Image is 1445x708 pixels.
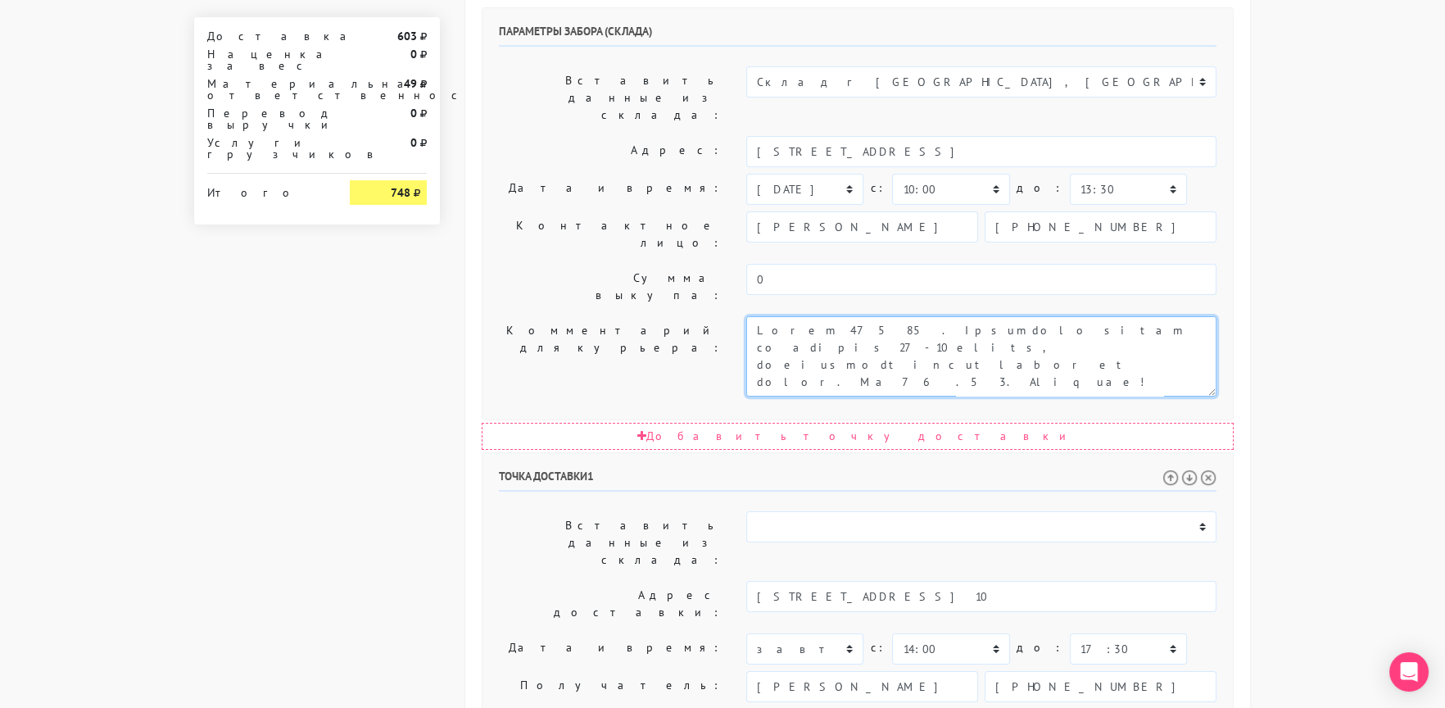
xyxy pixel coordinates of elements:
strong: 0 [410,106,417,120]
label: Адрес доставки: [487,581,734,627]
h6: Точка доставки [499,470,1216,492]
div: Материальная ответственность [195,78,337,101]
textarea: Как пройти: по [GEOGRAPHIC_DATA] от круга второй поворот во двор. Серые ворота с калиткой между а... [746,316,1216,397]
input: Имя [746,211,978,243]
label: c: [870,174,886,202]
input: Телефон [985,671,1216,702]
input: Телефон [985,211,1216,243]
div: Перевод выручки [195,107,337,130]
h6: Параметры забора (склада) [499,25,1216,47]
label: Вставить данные из склада: [487,66,734,129]
label: до: [1017,633,1063,662]
div: Open Intercom Messenger [1389,652,1429,692]
div: Итого [207,180,325,198]
strong: 603 [397,29,417,43]
label: до: [1017,174,1063,202]
span: 1 [587,469,594,483]
label: Адрес: [487,136,734,167]
label: Сумма выкупа: [487,264,734,310]
div: Добавить точку доставки [482,423,1234,450]
strong: 49 [404,76,417,91]
label: Дата и время: [487,174,734,205]
label: Дата и время: [487,633,734,665]
label: Получатель: [487,671,734,702]
label: Вставить данные из склада: [487,511,734,574]
strong: 748 [391,185,410,200]
label: c: [870,633,886,662]
div: Услуги грузчиков [195,137,337,160]
div: Наценка за вес [195,48,337,71]
strong: 0 [410,47,417,61]
label: Комментарий для курьера: [487,316,734,397]
div: Доставка [195,30,337,42]
strong: 0 [410,135,417,150]
label: Контактное лицо: [487,211,734,257]
input: Имя [746,671,978,702]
